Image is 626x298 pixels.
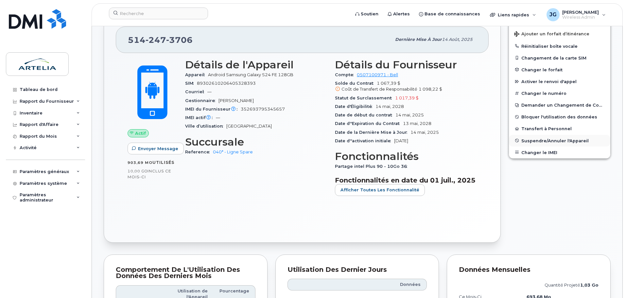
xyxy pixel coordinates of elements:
[521,138,589,143] span: Suspendre/Annuler l'Appareil
[562,15,599,20] span: Wireless Admin
[459,267,599,273] div: Données mensuelles
[241,107,285,112] span: 352693795345657
[395,113,424,117] span: 14 mai, 2025
[128,168,171,179] span: inclus ce mois-ci
[509,52,610,64] button: Changement de la carte SIM
[197,81,256,86] span: 89302610206405328393
[207,89,212,94] span: —
[128,160,152,165] span: 903,69 Mo
[185,107,241,112] span: IMEI du Fournisseur
[335,121,403,126] span: Date d''Expiration du Contrat
[185,149,213,154] span: Reference
[498,12,529,17] span: Liens rapides
[185,136,327,148] h3: Succursale
[185,115,216,120] span: IMEI actif
[509,147,610,158] button: Changer le IMEI
[509,76,610,87] button: Activer le renvoi d'appel
[383,8,414,21] a: Alertes
[425,11,480,17] span: Base de connaissances
[442,37,473,42] span: 14 août, 2025
[410,130,439,135] span: 14 mai, 2025
[128,143,184,154] button: Envoyer Message
[116,267,255,279] div: Comportement de l'Utilisation des Données des Derniers Mois
[419,87,442,92] span: 1 098,22 $
[335,59,477,71] h3: Détails du Fournisseur
[287,267,427,273] div: Utilisation des Dernier Jours
[394,138,408,143] span: [DATE]
[335,81,477,93] span: 1 067,39 $
[146,35,166,45] span: 247
[216,115,220,120] span: —
[128,169,148,173] span: 10,00 Go
[357,72,398,77] a: 0507100971 - Bell
[509,40,610,52] button: Réinitialiser boîte vocale
[335,104,375,109] span: Date d'Éligibilité
[545,283,599,288] text: quantité projeté
[485,8,541,21] div: Liens rapides
[335,72,357,77] span: Compte
[185,98,218,103] span: Gestionnaire
[351,8,383,21] a: Soutien
[562,9,599,15] span: [PERSON_NAME]
[509,99,610,111] button: Demander un Changement de Compte
[395,96,419,100] span: 1 017,39 $
[509,27,610,40] button: Ajouter un forfait d’itinérance
[509,135,610,147] button: Suspendre/Annuler l'Appareil
[185,81,197,86] span: SIM
[521,67,563,72] span: Changer le forfait
[335,96,395,100] span: Statut de Surclassement
[393,11,410,17] span: Alertes
[509,64,610,76] button: Changer le forfait
[185,89,207,94] span: Courriel
[138,146,178,152] span: Envoyer Message
[335,184,425,196] button: Afficher Toutes les Fonctionnalité
[185,59,327,71] h3: Détails de l'Appareil
[403,121,431,126] span: 13 mai, 2028
[335,150,477,162] h3: Fonctionnalités
[128,35,193,45] span: 514
[514,31,589,38] span: Ajouter un forfait d’itinérance
[373,279,427,290] th: Données
[135,130,146,136] span: Actif
[549,11,557,19] span: JG
[335,138,394,143] span: Date d''activation initiale
[340,187,419,193] span: Afficher Toutes les Fonctionnalité
[226,124,272,129] span: [GEOGRAPHIC_DATA]
[509,87,610,99] button: Changer le numéro
[335,130,410,135] span: Date de la Dernière Mise à Jour
[395,37,442,42] span: Dernière mise à jour
[509,123,610,134] button: Transfert à Personnel
[341,87,417,92] span: Coût de Transfert de Responsabilité
[521,79,577,84] span: Activer le renvoi d'appel
[335,164,410,169] span: Partage intel Plus 90 - 10Go 36
[109,8,208,19] input: Recherche
[218,98,254,103] span: [PERSON_NAME]
[509,111,610,123] button: Bloquer l'utilisation des données
[375,104,404,109] span: 14 mai, 2028
[542,8,610,21] div: Justin Gauthier
[335,81,377,86] span: Solde du Contrat
[414,8,485,21] a: Base de connaissances
[166,35,193,45] span: 3706
[185,124,226,129] span: Ville d’utilisation
[335,176,477,184] h3: Fonctionnalités en date du 01 juil., 2025
[152,160,174,165] span: utilisés
[361,11,378,17] span: Soutien
[580,283,599,288] tspan: 1,03 Go
[335,113,395,117] span: Date de début du contrat
[208,72,293,77] span: Android Samsung Galaxy S24 FE 128GB
[213,149,253,154] a: 040* - Ligne Spare
[185,72,208,77] span: Appareil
